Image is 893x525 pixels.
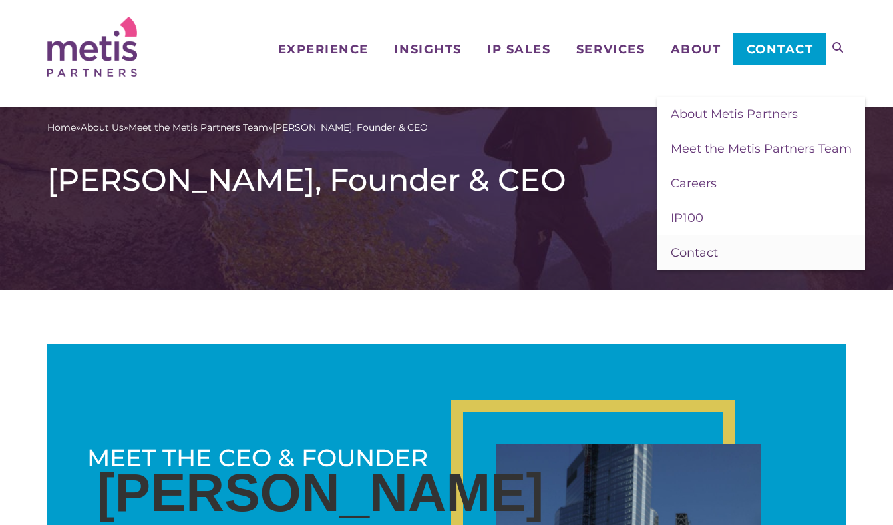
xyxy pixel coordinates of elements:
a: Meet the Metis Partners Team [657,131,865,166]
a: IP100 [657,201,865,235]
span: Careers [671,176,717,191]
span: About Metis Partners [671,107,798,121]
a: About Metis Partners [657,97,865,131]
a: Home [47,121,76,135]
span: Insights [394,43,461,55]
span: Meet the CEO & Founder [87,443,428,472]
span: IP Sales [487,43,550,55]
a: Contact [733,33,826,65]
span: Experience [278,43,369,55]
h1: [PERSON_NAME], Founder & CEO [47,161,846,199]
span: IP100 [671,211,703,225]
a: Meet the Metis Partners Team [128,121,268,135]
span: Services [576,43,645,55]
a: About Us [81,121,124,135]
span: Contact [747,43,814,55]
span: Contact [671,245,718,260]
a: Contact [657,235,865,270]
span: » » » [47,121,428,135]
a: Careers [657,166,865,201]
span: [PERSON_NAME], Founder & CEO [273,121,428,135]
span: About [671,43,721,55]
span: Meet the Metis Partners Team [671,141,852,156]
span: [PERSON_NAME] [97,463,544,522]
img: Metis Partners [47,17,137,77]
